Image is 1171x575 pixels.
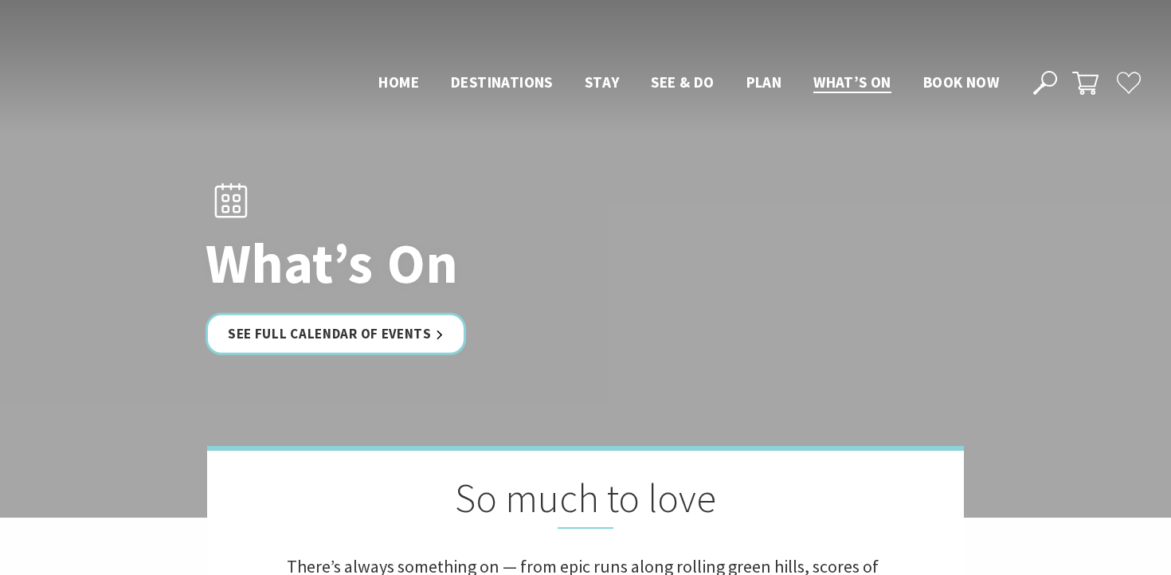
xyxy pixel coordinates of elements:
[923,72,999,92] span: Book now
[585,72,620,92] span: Stay
[206,233,656,294] h1: What’s On
[813,72,891,92] span: What’s On
[206,313,466,355] a: See Full Calendar of Events
[378,72,419,92] span: Home
[746,72,782,92] span: Plan
[651,72,714,92] span: See & Do
[287,475,884,529] h2: So much to love
[362,70,1015,96] nav: Main Menu
[451,72,553,92] span: Destinations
